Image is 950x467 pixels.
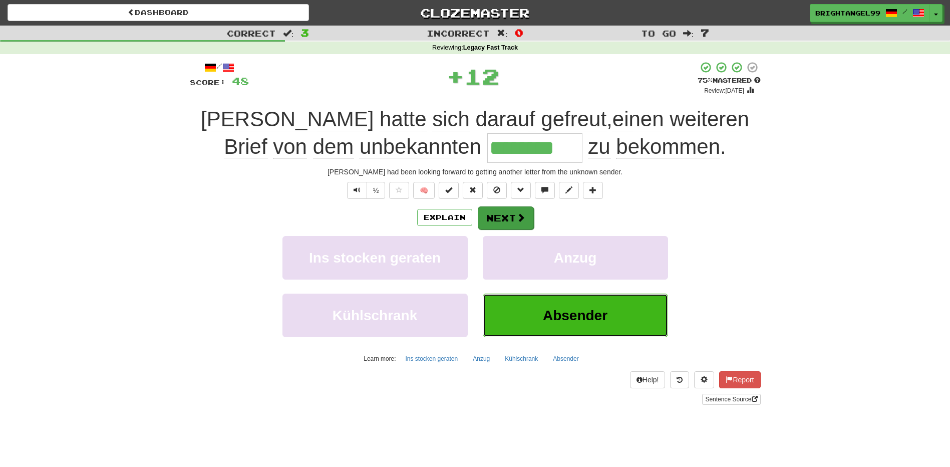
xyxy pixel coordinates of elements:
span: Anzug [554,250,597,266]
button: Anzug [483,236,668,280]
button: Kühlschrank [499,351,543,366]
button: Kühlschrank [282,294,468,337]
button: Discuss sentence (alt+u) [535,182,555,199]
button: Help! [630,371,666,388]
button: Absender [547,351,584,366]
button: Reset to 0% Mastered (alt+r) [463,182,483,199]
span: darauf [476,107,535,131]
span: von [273,135,307,159]
button: 🧠 [413,182,435,199]
span: bekommen [616,135,720,159]
small: Learn more: [364,355,396,362]
div: [PERSON_NAME] had been looking forward to getting another letter from the unknown sender. [190,167,761,177]
a: brightangel99 / [810,4,930,22]
button: Anzug [467,351,495,366]
span: 3 [300,27,309,39]
div: Text-to-speech controls [345,182,386,199]
a: Sentence Source [702,394,760,405]
span: dem [313,135,354,159]
span: weiteren [670,107,749,131]
span: brightangel99 [815,9,880,18]
strong: Legacy Fast Track [463,44,518,51]
span: Ins stocken geraten [309,250,441,266]
span: : [283,29,294,38]
button: Round history (alt+y) [670,371,689,388]
span: : [497,29,508,38]
a: Dashboard [8,4,309,21]
button: Ins stocken geraten [400,351,463,366]
span: + [447,61,464,91]
span: unbekannten [360,135,481,159]
span: Correct [227,28,276,38]
span: Kühlschrank [333,308,418,323]
span: 75 % [698,76,713,84]
span: , [201,107,749,159]
div: Mastered [698,76,761,85]
span: : [683,29,694,38]
span: . [582,135,726,159]
span: Incorrect [427,28,490,38]
span: sich [432,107,470,131]
button: ½ [367,182,386,199]
button: Grammar (alt+g) [511,182,531,199]
span: Brief [224,135,267,159]
button: Next [478,206,534,229]
span: gefreut [541,107,606,131]
span: To go [641,28,676,38]
span: 7 [701,27,709,39]
button: Absender [483,294,668,337]
span: 12 [464,64,499,89]
small: Review: [DATE] [704,87,744,94]
a: Clozemaster [324,4,625,22]
span: [PERSON_NAME] [201,107,374,131]
span: Absender [543,308,607,323]
span: hatte [380,107,426,131]
span: zu [588,135,610,159]
span: 0 [515,27,523,39]
span: / [902,8,907,15]
button: Edit sentence (alt+d) [559,182,579,199]
button: Report [719,371,760,388]
button: Set this sentence to 100% Mastered (alt+m) [439,182,459,199]
span: 48 [232,75,249,87]
button: Explain [417,209,472,226]
span: einen [612,107,664,131]
button: Favorite sentence (alt+f) [389,182,409,199]
span: Score: [190,78,226,87]
button: Ignore sentence (alt+i) [487,182,507,199]
button: Add to collection (alt+a) [583,182,603,199]
div: / [190,61,249,74]
button: Ins stocken geraten [282,236,468,280]
button: Play sentence audio (ctl+space) [347,182,367,199]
